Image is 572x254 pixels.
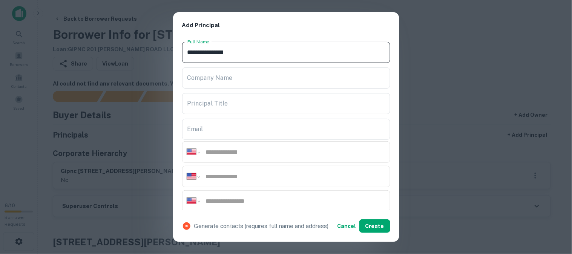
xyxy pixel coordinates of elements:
[359,219,390,233] button: Create
[334,219,359,233] button: Cancel
[173,12,399,39] h2: Add Principal
[194,222,329,231] p: Generate contacts (requires full name and address)
[187,38,210,45] label: Full Name
[534,194,572,230] iframe: Chat Widget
